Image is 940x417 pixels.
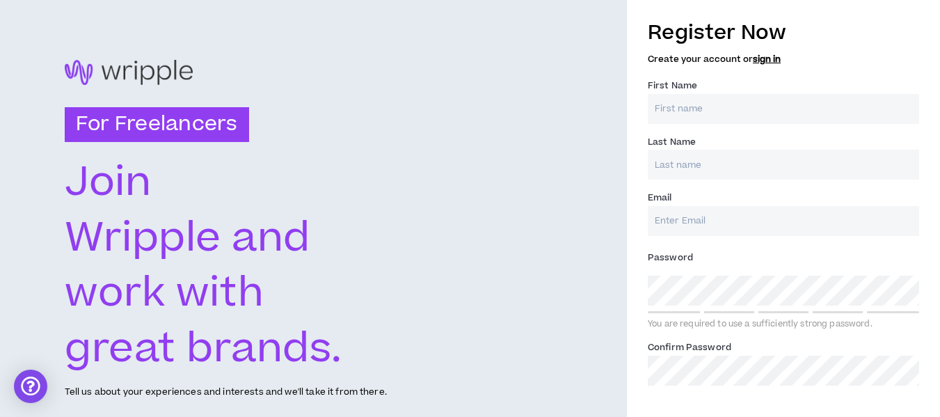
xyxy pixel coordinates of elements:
h3: Register Now [648,18,919,47]
text: great brands. [65,320,342,378]
label: Last Name [648,131,696,153]
input: First name [648,94,919,124]
input: Enter Email [648,206,919,236]
label: First Name [648,74,697,97]
a: sign in [753,53,781,65]
p: Tell us about your experiences and interests and we'll take it from there. [65,386,387,399]
label: Email [648,187,672,209]
h5: Create your account or [648,54,919,64]
div: You are required to use a sufficiently strong password. [648,319,919,330]
label: Confirm Password [648,336,731,359]
text: Wripple and [65,210,310,267]
input: Last name [648,150,919,180]
text: work with [65,265,266,322]
text: Join [65,154,151,212]
h3: For Freelancers [65,107,249,142]
div: Open Intercom Messenger [14,370,47,403]
span: Password [648,251,693,264]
